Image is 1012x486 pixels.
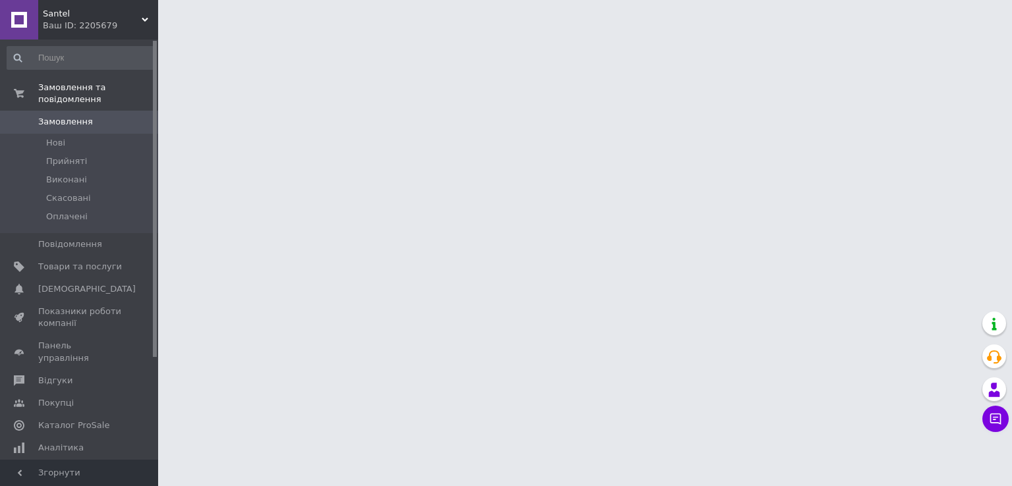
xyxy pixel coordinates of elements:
span: Аналітика [38,442,84,454]
div: Ваш ID: 2205679 [43,20,158,32]
span: Замовлення та повідомлення [38,82,158,105]
span: [DEMOGRAPHIC_DATA] [38,283,136,295]
span: Santel [43,8,142,20]
span: Каталог ProSale [38,419,109,431]
span: Скасовані [46,192,91,204]
span: Показники роботи компанії [38,306,122,329]
span: Виконані [46,174,87,186]
span: Відгуки [38,375,72,387]
span: Замовлення [38,116,93,128]
span: Повідомлення [38,238,102,250]
span: Товари та послуги [38,261,122,273]
span: Покупці [38,397,74,409]
span: Нові [46,137,65,149]
span: Оплачені [46,211,88,223]
button: Чат з покупцем [982,406,1009,432]
span: Панель управління [38,340,122,364]
span: Прийняті [46,155,87,167]
input: Пошук [7,46,155,70]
